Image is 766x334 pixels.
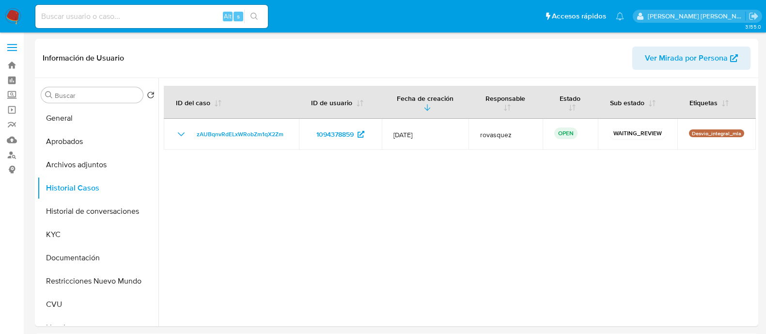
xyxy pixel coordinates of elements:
[616,12,624,20] a: Notificaciones
[37,107,158,130] button: General
[37,270,158,293] button: Restricciones Nuevo Mundo
[43,53,124,63] h1: Información de Usuario
[648,12,746,21] p: roxana.vasquez@mercadolibre.com
[37,223,158,246] button: KYC
[37,200,158,223] button: Historial de conversaciones
[45,91,53,99] button: Buscar
[37,176,158,200] button: Historial Casos
[244,10,264,23] button: search-icon
[552,11,606,21] span: Accesos rápidos
[35,10,268,23] input: Buscar usuario o caso...
[37,293,158,316] button: CVU
[632,47,750,70] button: Ver Mirada por Persona
[237,12,240,21] span: s
[749,11,759,21] a: Salir
[224,12,232,21] span: Alt
[147,91,155,102] button: Volver al orden por defecto
[55,91,139,100] input: Buscar
[37,246,158,270] button: Documentación
[37,130,158,153] button: Aprobados
[37,153,158,176] button: Archivos adjuntos
[645,47,728,70] span: Ver Mirada por Persona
